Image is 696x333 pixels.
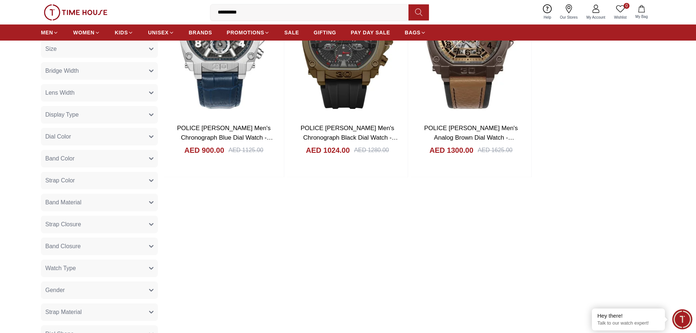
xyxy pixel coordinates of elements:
button: Strap Material [41,303,158,321]
a: POLICE [PERSON_NAME] Men's Chronograph Black Dial Watch - PEWGQ0040003 [301,125,398,150]
button: Band Closure [41,238,158,255]
span: Bridge Width [45,67,79,75]
a: Help [539,3,556,22]
a: POLICE [PERSON_NAME] Men's Analog Brown Dial Watch - PEWGE0040002 [424,125,518,150]
span: PROMOTIONS [227,29,265,36]
span: BRANDS [189,29,212,36]
button: Band Color [41,150,158,167]
a: UNISEX [148,26,174,39]
button: Gender [41,281,158,299]
a: MEN [41,26,58,39]
span: Strap Closure [45,220,81,229]
a: PROMOTIONS [227,26,270,39]
a: 0Wishlist [610,3,631,22]
span: My Bag [632,14,651,19]
span: MEN [41,29,53,36]
button: Strap Color [41,172,158,189]
span: KIDS [115,29,128,36]
a: SALE [284,26,299,39]
div: Hey there! [597,312,659,319]
span: Wishlist [611,15,630,20]
button: Watch Type [41,260,158,277]
span: Band Closure [45,242,81,251]
a: KIDS [115,26,133,39]
span: Strap Color [45,176,75,185]
div: Chat Widget [672,309,692,329]
div: AED 1625.00 [478,146,513,155]
button: Display Type [41,106,158,124]
h4: AED 900.00 [185,145,224,155]
a: BAGS [405,26,426,39]
span: UNISEX [148,29,168,36]
span: Lens Width [45,88,75,97]
button: Size [41,40,158,58]
a: WOMEN [73,26,100,39]
p: Talk to our watch expert! [597,320,659,326]
h4: AED 1300.00 [429,145,473,155]
button: Dial Color [41,128,158,145]
span: SALE [284,29,299,36]
div: AED 1125.00 [229,146,263,155]
span: 0 [624,3,630,9]
span: Display Type [45,110,79,119]
button: Lens Width [41,84,158,102]
button: Bridge Width [41,62,158,80]
a: BRANDS [189,26,212,39]
a: POLICE [PERSON_NAME] Men's Chronograph Blue Dial Watch - PEWJF0021901 [177,125,273,150]
div: AED 1280.00 [354,146,389,155]
button: Strap Closure [41,216,158,233]
span: Dial Color [45,132,71,141]
span: BAGS [405,29,421,36]
button: Band Material [41,194,158,211]
span: Gender [45,286,65,295]
span: Watch Type [45,264,76,273]
span: Strap Material [45,308,82,317]
img: ... [44,4,107,20]
span: Help [541,15,554,20]
span: Band Color [45,154,75,163]
span: My Account [583,15,608,20]
a: PAY DAY SALE [351,26,390,39]
span: PAY DAY SALE [351,29,390,36]
span: Band Material [45,198,81,207]
a: GIFTING [313,26,336,39]
span: Our Stores [557,15,581,20]
h4: AED 1024.00 [306,145,350,155]
span: Size [45,45,57,53]
span: GIFTING [313,29,336,36]
a: Our Stores [556,3,582,22]
span: WOMEN [73,29,95,36]
button: My Bag [631,4,652,21]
